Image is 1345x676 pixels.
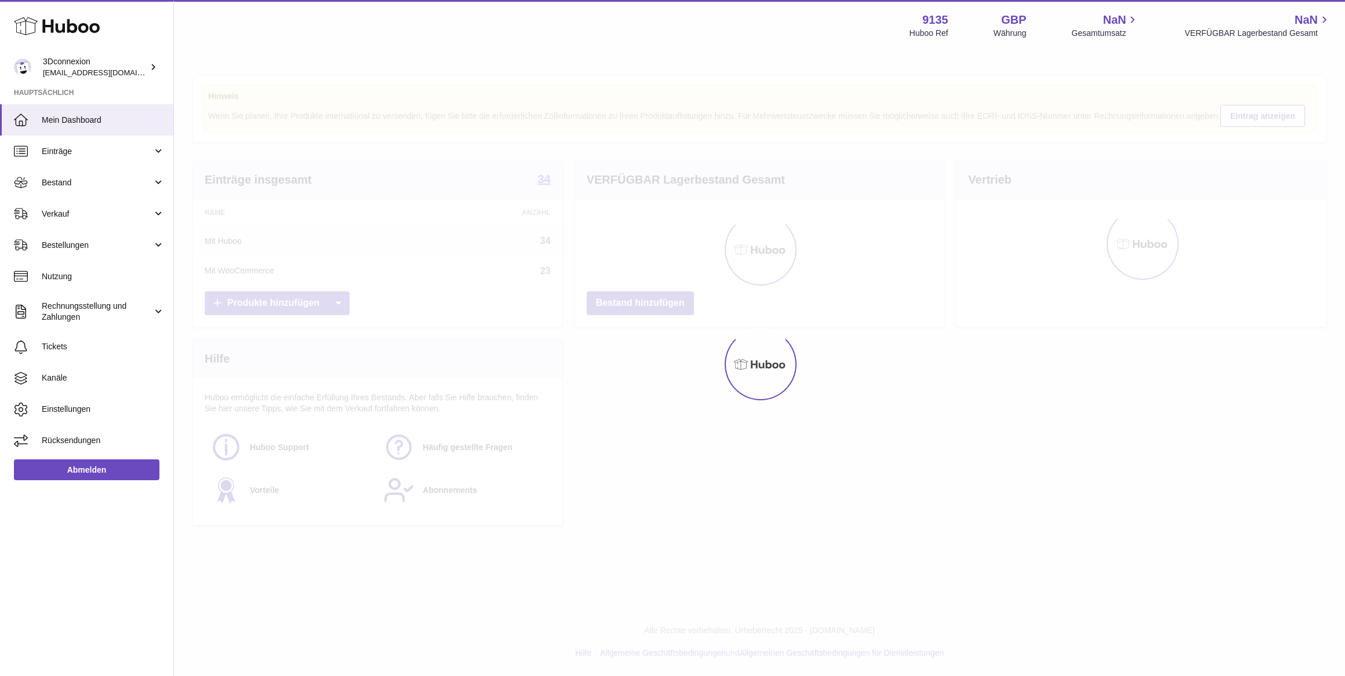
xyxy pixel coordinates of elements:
span: Einstellungen [42,404,165,415]
span: NaN [1103,12,1126,28]
span: Mein Dashboard [42,115,165,126]
a: NaN VERFÜGBAR Lagerbestand Gesamt [1184,12,1331,39]
strong: GBP [1001,12,1026,28]
span: Tickets [42,341,165,352]
span: VERFÜGBAR Lagerbestand Gesamt [1184,28,1331,39]
span: Bestellungen [42,240,152,251]
div: Währung [994,28,1027,39]
a: Abmelden [14,459,159,480]
span: Kanäle [42,372,165,383]
span: Verkauf [42,209,152,220]
img: order_eu@3dconnexion.com [14,59,31,76]
span: NaN [1295,12,1318,28]
span: Nutzung [42,271,165,282]
span: [EMAIL_ADDRESS][DOMAIN_NAME] [43,68,170,77]
span: Gesamtumsatz [1071,28,1139,39]
span: Bestand [42,177,152,188]
div: Huboo Ref [910,28,948,39]
span: Rücksendungen [42,435,165,446]
a: NaN Gesamtumsatz [1071,12,1139,39]
div: 3Dconnexion [43,56,147,78]
span: Einträge [42,146,152,157]
strong: 9135 [922,12,948,28]
span: Rechnungsstellung und Zahlungen [42,301,152,323]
